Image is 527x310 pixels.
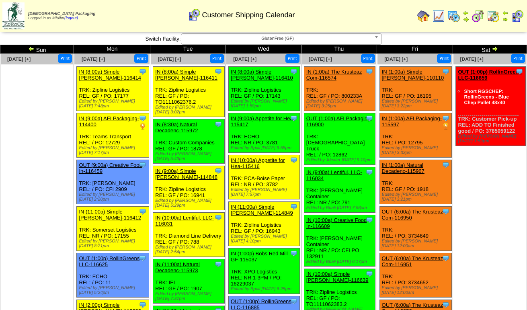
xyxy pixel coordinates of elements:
span: [DATE] [+] [158,56,181,62]
div: Edited by [PERSON_NAME] [DATE] 12:00am [382,239,451,248]
a: IN (9:00a) Lentiful, LLC-116034 [306,169,362,181]
a: [DATE] [+] [309,56,332,62]
a: IN (8:00a) Simple [PERSON_NAME]-116410 [231,69,293,81]
img: arrowright.gif [463,16,469,23]
div: TRK: Zipline Logistics REL: GF / PO: TO1111062376.2 [153,67,224,117]
div: Edited by [PERSON_NAME] [DATE] 5:29pm [155,198,224,208]
a: OUT (9:00a) Creative Food In-116459 [79,162,142,174]
div: Edited by [PERSON_NAME] [DATE] 3:02pm [155,105,224,115]
img: Tooltip [290,297,298,305]
img: Tooltip [365,114,373,122]
img: Tooltip [139,114,147,122]
a: IN (1:00a) AFI Packaging-115597 [382,115,442,127]
div: TRK: ECHO REL: NR / PO: 3781 [229,113,300,153]
img: calendarblend.gif [472,10,484,23]
img: Tooltip [139,207,147,216]
button: Print [58,54,72,63]
img: arrowleft.gif [28,45,35,52]
div: TRK: Zipline Logistics REL: GF / PO: 16943 [229,202,300,246]
div: TRK: Custom Companies REL: GF / PO: 1878 [153,119,224,164]
td: Wed [226,45,301,54]
img: calendarinout.gif [487,10,500,23]
div: Edited by Bpali [DATE] 9:55pm [231,146,299,150]
img: Tooltip [442,301,450,309]
div: Edited by Bpali [DATE] 6:25pm [231,287,299,292]
a: IN (1:00a) The Krusteaz Com-116574 [306,69,362,81]
div: TRK: [PERSON_NAME] REL: / PO: CFI 2909 [77,160,149,204]
img: Tooltip [515,68,523,76]
a: IN (9:00a) Simple [PERSON_NAME]-114848 [155,168,217,180]
span: [DEMOGRAPHIC_DATA] Packaging [28,12,95,16]
div: TRK: REL: / PO: 3734649 [379,207,451,251]
span: [DATE] [+] [384,56,408,62]
img: home.gif [417,10,430,23]
img: Tooltip [214,68,222,76]
a: IN (10:00a) Creative Food In-116609 [306,217,367,229]
button: Print [361,54,375,63]
div: Edited by [PERSON_NAME] [DATE] 1:53pm [458,134,525,144]
img: Tooltip [214,167,222,175]
div: Edited by [PERSON_NAME] [DATE] 3:33pm [382,146,451,155]
img: Tooltip [442,254,450,262]
div: TRK: IEL REL: GF / PO: 1907 [153,259,224,304]
img: line_graph.gif [432,10,445,23]
img: Tooltip [290,156,298,164]
img: Tooltip [214,214,222,222]
a: [DATE] [+] [460,56,484,62]
div: TRK: Customer Pick-up REL: ADD TO Finished good / PO: 3785059122 [456,67,525,146]
div: Edited by [PERSON_NAME] [DATE] 7:48pm [79,99,148,109]
td: Thu [301,45,377,54]
a: IN (10:00a) Appetite for Hea-115416 [231,157,285,169]
button: Print [437,54,451,63]
button: Print [134,54,148,63]
a: OUT (1:00p) RollinGreens LLC-116625 [79,255,139,267]
a: OUT (1:00a) AFI Packaging-116900 [306,115,372,127]
a: [DATE] [+] [82,56,105,62]
a: IN (9:00a) AFI Packaging-114400 [79,115,139,127]
a: IN (9:00a) Appetite for Hea-115417 [231,115,295,127]
div: Edited by [PERSON_NAME] [DATE] 12:00am [382,285,451,295]
img: Tooltip [139,254,147,262]
img: calendarprod.gif [447,10,460,23]
img: Tooltip [365,168,373,176]
img: arrowleft.gif [463,10,469,16]
img: Tooltip [365,216,373,224]
td: Fri [377,45,453,54]
img: calendarcustomer.gif [511,10,524,23]
div: Edited by [PERSON_NAME] [DATE] 5:24pm [79,285,148,295]
div: Edited by Bpali [DATE] 6:17pm [306,259,375,264]
td: Sat [453,45,527,54]
a: IN (8:00a) Simple [PERSON_NAME]-116414 [79,69,141,81]
img: Tooltip [139,68,147,76]
a: (logout) [64,16,78,21]
div: TRK: [PERSON_NAME] Container REL: NR / PO: 791 [304,167,375,213]
img: Tooltip [290,249,298,257]
div: TRK: ECHO REL: / PO: 11 [77,253,149,298]
img: zoroco-logo-small.webp [2,2,25,29]
img: Tooltip [290,114,298,122]
div: Edited by [PERSON_NAME] [DATE] 7:57pm [231,187,299,197]
div: Edited by [PERSON_NAME] [DATE] 1:59pm [231,99,299,109]
div: TRK: PCA-Boise Paper REL: NR / PO: 3782 [229,155,300,199]
td: Mon [74,45,150,54]
div: Edited by [PERSON_NAME] [DATE] 8:21pm [79,239,148,248]
a: OUT (6:00a) The Krusteaz Com-116950 [382,209,443,221]
div: TRK: Zipline Logistics REL: GF / PO: 16941 [153,166,224,210]
a: IN (8:00a) Simple [PERSON_NAME]-116411 [155,69,217,81]
img: Tooltip [290,203,298,211]
img: arrowright.gif [492,45,498,52]
button: Print [511,54,525,63]
a: IN (11:00a) Simple [PERSON_NAME]-114849 [231,204,293,216]
a: IN (1:00a) Natural Decadenc-115967 [382,162,424,174]
img: Tooltip [442,68,450,76]
img: Tooltip [365,68,373,76]
img: Tooltip [139,301,147,309]
img: Tooltip [214,260,222,268]
a: [DATE] [+] [233,56,256,62]
button: Print [210,54,224,63]
div: TRK: Teams Transport REL: / PO: 12729 [77,113,149,158]
div: TRK: Zipline Logistics REL: GF / PO: 17143 [229,67,300,111]
div: Edited by [PERSON_NAME] [DATE] 3:25pm [306,99,375,109]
